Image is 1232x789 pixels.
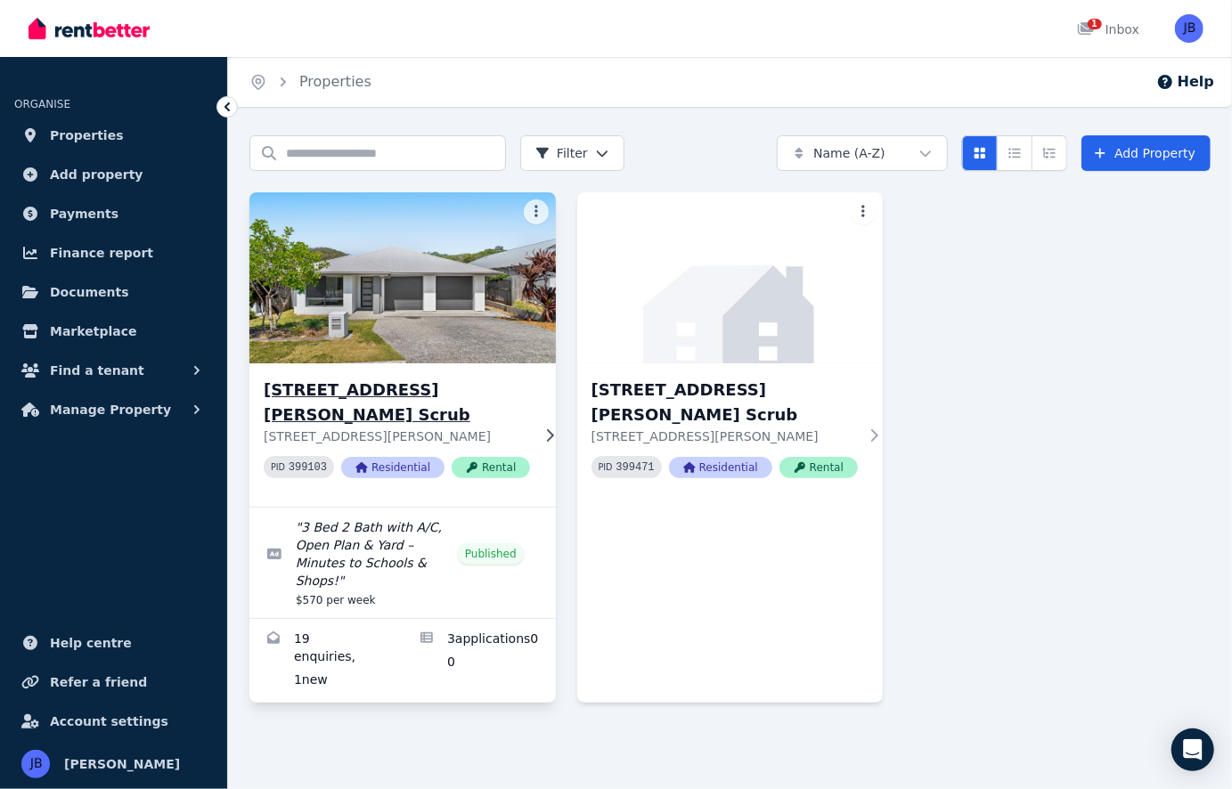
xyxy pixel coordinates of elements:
a: Enquiries for 1/10 Roselea Ave, Bahrs Scrub [249,619,403,703]
code: 399471 [616,461,655,474]
a: Account settings [14,704,213,739]
img: 1/10 Roselea Ave, Bahrs Scrub [241,188,563,368]
span: Help centre [50,632,132,654]
button: Compact list view [997,135,1032,171]
img: Jeremy Baker [21,750,50,778]
span: Refer a friend [50,671,147,693]
p: [STREET_ADDRESS][PERSON_NAME] [592,427,858,445]
span: Find a tenant [50,360,144,381]
img: 2/10 Roselea Ave, Bahrs Scrub [577,192,884,363]
span: Rental [779,457,858,478]
a: Payments [14,196,213,232]
a: Add property [14,157,213,192]
img: Jeremy Baker [1175,14,1203,43]
h3: [STREET_ADDRESS][PERSON_NAME] Scrub [592,378,858,427]
span: Finance report [50,242,153,264]
a: Edit listing: 3 Bed 2 Bath with A/C, Open Plan & Yard – Minutes to Schools & Shops! [249,508,556,618]
button: Find a tenant [14,353,213,388]
span: Name (A-Z) [813,144,885,162]
button: Manage Property [14,392,213,427]
a: Applications for 1/10 Roselea Ave, Bahrs Scrub [403,619,556,703]
span: Payments [50,203,118,224]
img: RentBetter [29,15,150,42]
a: Marketplace [14,313,213,349]
button: Filter [520,135,624,171]
small: PID [599,462,613,472]
a: Add Property [1081,135,1211,171]
span: ORGANISE [14,98,70,110]
span: Documents [50,281,129,303]
button: Help [1156,71,1214,93]
div: Inbox [1077,20,1139,38]
button: Name (A-Z) [777,135,948,171]
span: Properties [50,125,124,146]
button: More options [851,199,876,224]
p: [STREET_ADDRESS][PERSON_NAME] [264,427,530,445]
a: 1/10 Roselea Ave, Bahrs Scrub[STREET_ADDRESS][PERSON_NAME] Scrub[STREET_ADDRESS][PERSON_NAME]PID ... [249,192,556,507]
a: Refer a friend [14,664,213,700]
span: Residential [669,457,772,478]
span: Account settings [50,711,168,732]
h3: [STREET_ADDRESS][PERSON_NAME] Scrub [264,378,530,427]
a: Documents [14,274,213,310]
div: View options [962,135,1067,171]
a: Help centre [14,625,213,661]
div: Open Intercom Messenger [1171,728,1214,771]
a: Finance report [14,235,213,271]
span: Filter [535,144,588,162]
code: 399103 [289,461,327,474]
button: Card view [962,135,998,171]
span: Manage Property [50,399,171,420]
small: PID [271,462,285,472]
a: Properties [14,118,213,153]
a: 2/10 Roselea Ave, Bahrs Scrub[STREET_ADDRESS][PERSON_NAME] Scrub[STREET_ADDRESS][PERSON_NAME]PID ... [577,192,884,507]
span: Rental [452,457,530,478]
span: Marketplace [50,321,136,342]
button: More options [524,199,549,224]
button: Expanded list view [1032,135,1067,171]
span: [PERSON_NAME] [64,753,180,775]
span: Residential [341,457,445,478]
nav: Breadcrumb [228,57,393,107]
span: 1 [1088,19,1102,29]
span: Add property [50,164,143,185]
a: Properties [299,73,371,90]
